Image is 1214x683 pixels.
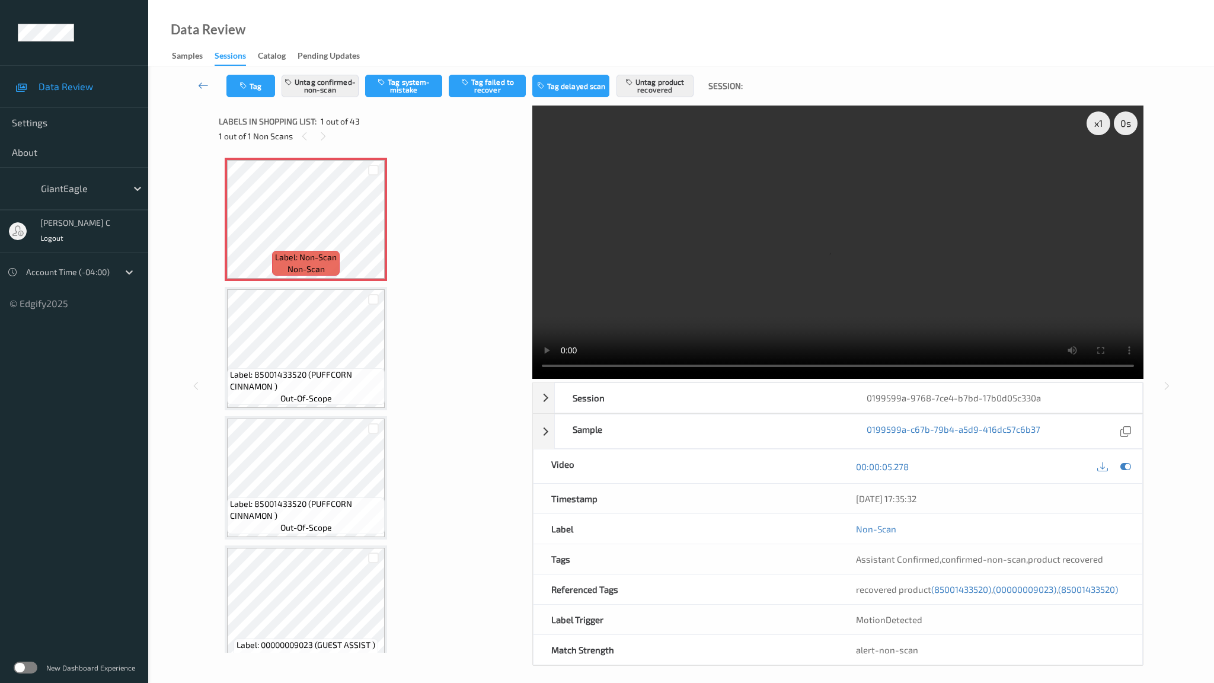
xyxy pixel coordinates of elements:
div: MotionDetected [838,605,1142,634]
div: Sessions [215,50,246,66]
a: 00:00:05.278 [856,461,909,473]
span: Label: Non-Scan [275,251,337,263]
a: Samples [172,48,215,65]
div: alert-non-scan [856,644,1124,656]
div: Referenced Tags [533,575,838,604]
span: confirmed-non-scan [941,554,1026,564]
span: non-scan [287,263,325,275]
span: (85001433520) [931,584,991,595]
button: Untag product recovered [616,75,694,97]
a: Catalog [258,48,298,65]
span: out-of-scope [280,522,332,534]
div: Pending Updates [298,50,360,65]
div: Session [555,383,848,413]
button: Tag system-mistake [365,75,442,97]
button: Tag failed to recover [449,75,526,97]
span: Label: 00000009023 (GUEST ASSIST ) [237,639,375,651]
button: Tag [226,75,275,97]
div: [DATE] 17:35:32 [856,493,1124,505]
span: out-of-scope [280,651,332,663]
span: , , [856,554,1103,564]
div: 0199599a-9768-7ce4-b7bd-17b0d05c330a [849,383,1142,413]
span: (85001433520) [1058,584,1118,595]
a: Non-Scan [856,523,896,535]
span: Assistant Confirmed [856,554,940,564]
span: recovered product , , [856,584,1118,595]
div: 0 s [1114,111,1138,135]
a: Pending Updates [298,48,372,65]
span: Labels in shopping list: [219,116,317,127]
span: Session: [708,80,743,92]
span: Label: 85001433520 (PUFFCORN CINNAMON ) [230,369,382,392]
span: product recovered [1028,554,1103,564]
div: x 1 [1087,111,1110,135]
div: Samples [172,50,203,65]
div: Catalog [258,50,286,65]
a: 0199599a-c67b-79b4-a5d9-416dc57c6b37 [867,423,1040,439]
div: Sample0199599a-c67b-79b4-a5d9-416dc57c6b37 [533,414,1143,449]
div: Label [533,514,838,544]
div: Sample [555,414,848,448]
div: Match Strength [533,635,838,665]
span: Label: 85001433520 (PUFFCORN CINNAMON ) [230,498,382,522]
div: Video [533,449,838,483]
div: Data Review [171,24,245,36]
button: Tag delayed scan [532,75,609,97]
span: 1 out of 43 [321,116,360,127]
div: 1 out of 1 Non Scans [219,129,524,143]
span: out-of-scope [280,392,332,404]
a: Sessions [215,48,258,66]
div: Session0199599a-9768-7ce4-b7bd-17b0d05c330a [533,382,1143,413]
span: (00000009023) [993,584,1056,595]
div: Timestamp [533,484,838,513]
button: Untag confirmed-non-scan [282,75,359,97]
div: Tags [533,544,838,574]
div: Label Trigger [533,605,838,634]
